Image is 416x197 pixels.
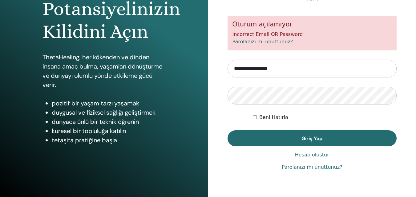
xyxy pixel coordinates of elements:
a: Parolanızı mı unuttunuz? [282,164,342,171]
label: Beni Hatırla [259,114,288,121]
span: Giriş Yap [301,135,322,142]
div: Keep me authenticated indefinitely or until I manually logout [253,114,397,121]
a: Parolanızı mı unuttunuz? [232,39,293,45]
li: duygusal ve fiziksel sağlığı geliştirmek [52,108,166,117]
div: Incorrect Email OR Password [228,16,397,50]
a: Hesap oluştur [295,151,329,159]
li: dünyaca ünlü bir teknik öğrenin [52,117,166,126]
h5: Oturum açılamıyor [232,21,392,28]
li: tetaşifa pratiğine başla [52,136,166,145]
p: ThetaHealing, her kökenden ve dinden insana amaç bulma, yaşamları dönüştürme ve dünyayı olumlu yö... [42,53,166,89]
button: Giriş Yap [228,130,397,146]
li: pozitif bir yaşam tarzı yaşamak [52,99,166,108]
li: küresel bir topluluğa katılın [52,126,166,136]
